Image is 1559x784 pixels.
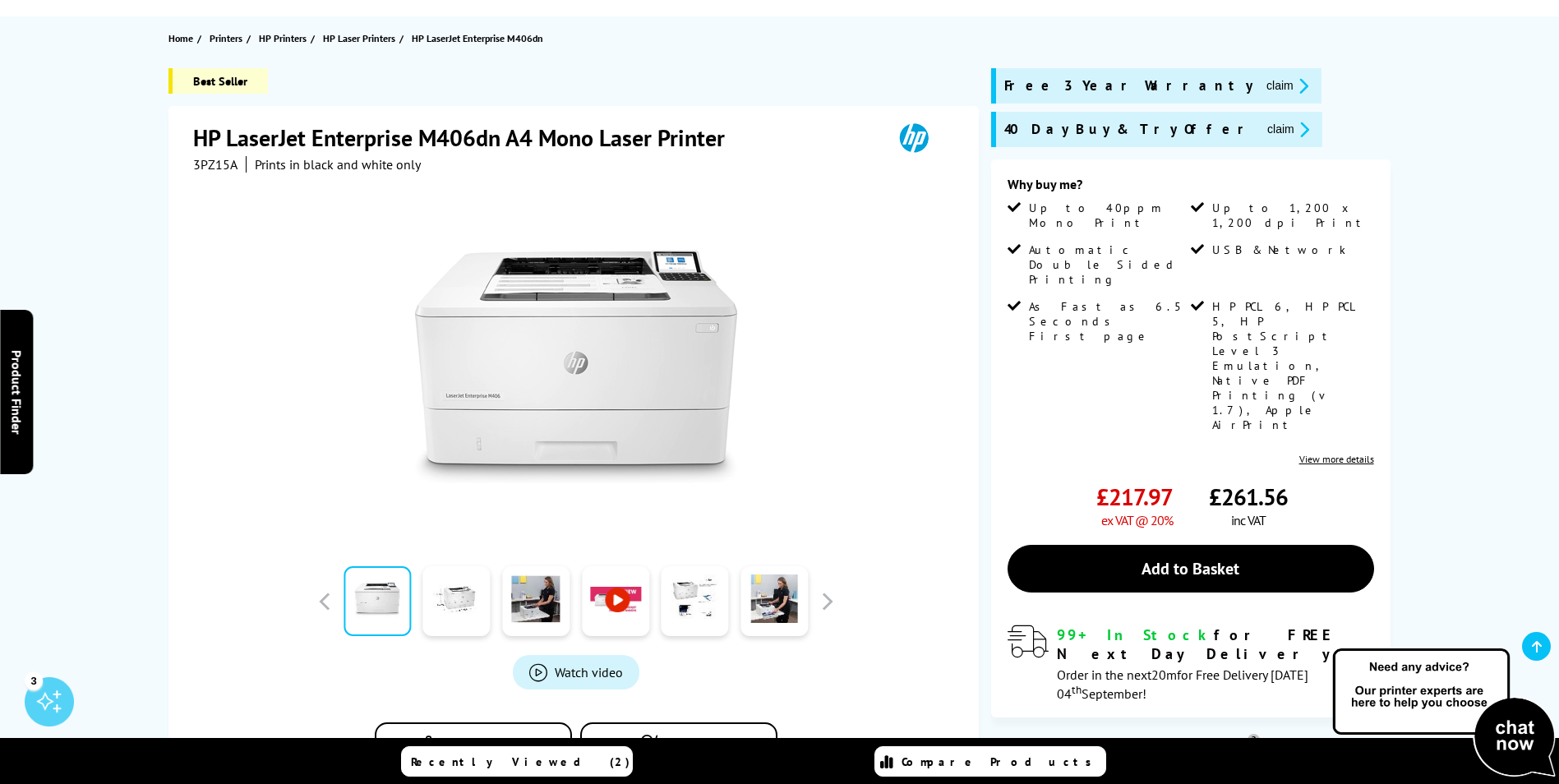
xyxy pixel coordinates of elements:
div: Toner Cartridge Costs [991,734,1391,750]
span: HP Printers [259,30,307,47]
h1: HP LaserJet Enterprise M406dn A4 Mono Laser Printer [193,122,741,153]
span: 3PZ15A [193,156,238,173]
a: Product_All_Videos [513,655,639,689]
div: 3 [25,671,43,689]
sup: Cost per page [1248,734,1260,746]
button: Add to Compare [375,722,572,769]
a: Home [168,30,197,47]
span: HP PCL 6, HP PCL 5, HP PostScript Level 3 Emulation, Native PDF Printing (v 1.7), Apple AirPrint [1212,299,1370,432]
a: Recently Viewed (2) [401,746,633,777]
span: Watch video [555,664,623,680]
div: for FREE Next Day Delivery [1057,625,1374,663]
button: In the Box [580,722,777,769]
button: promo-description [1261,76,1313,95]
a: Printers [210,30,247,47]
span: USB & Network [1212,242,1346,257]
span: HP Laser Printers [323,30,395,47]
sup: th [1072,682,1082,697]
span: 20m [1151,666,1177,683]
span: 40 Day Buy & Try Offer [1004,120,1254,139]
div: Why buy me? [1008,176,1374,201]
span: Automatic Double Sided Printing [1029,242,1187,287]
span: £217.97 [1096,482,1173,512]
button: promo-description [1262,120,1314,139]
span: Home [168,30,193,47]
a: HP Printers [259,30,311,47]
i: Prints in black and white only [255,156,421,173]
a: HP Laser Printers [323,30,399,47]
img: HP LaserJet Enterprise M406dn [415,205,737,528]
img: HP [876,122,952,153]
span: Compare Products [902,754,1100,769]
a: Compare Products [874,746,1106,777]
span: Up to 1,200 x 1,200 dpi Print [1212,201,1370,230]
span: As Fast as 6.5 Seconds First page [1029,299,1187,344]
span: Printers [210,30,242,47]
a: Add to Basket [1008,545,1374,593]
img: Open Live Chat window [1329,646,1559,781]
span: Recently Viewed (2) [411,754,630,769]
a: View more details [1299,453,1374,465]
span: Up to 40ppm Mono Print [1029,201,1187,230]
span: Order in the next for Free Delivery [DATE] 04 September! [1057,666,1308,702]
span: inc VAT [1231,512,1266,528]
span: Best Seller [168,68,268,94]
span: 99+ In Stock [1057,625,1214,644]
span: Free 3 Year Warranty [1004,76,1253,95]
div: modal_delivery [1008,625,1374,701]
span: Product Finder [8,350,25,435]
span: ex VAT @ 20% [1101,512,1173,528]
span: HP LaserJet Enterprise M406dn [412,32,543,44]
span: £261.56 [1209,482,1288,512]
